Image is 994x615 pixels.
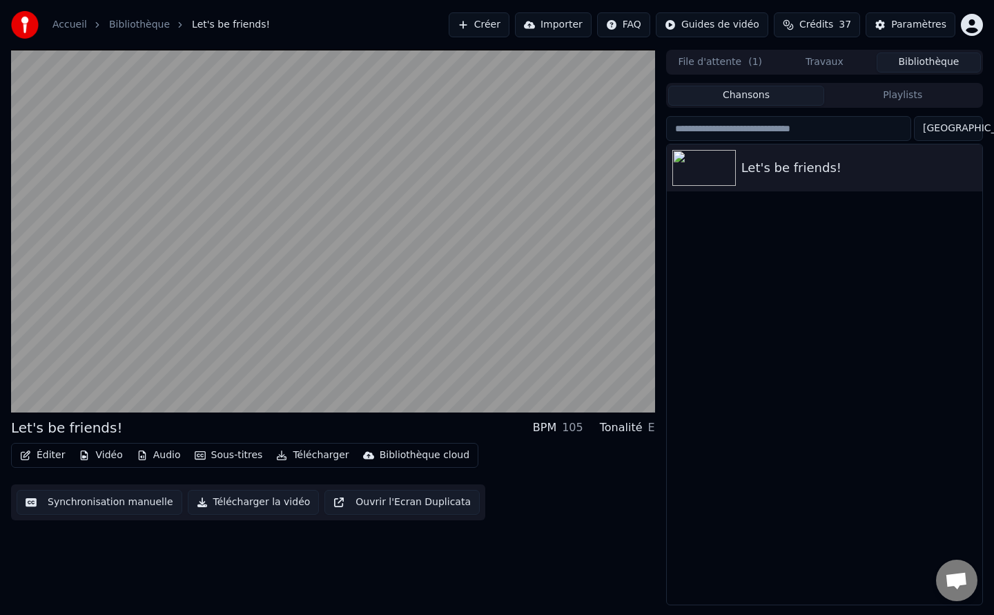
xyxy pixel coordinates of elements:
button: Télécharger [271,446,354,465]
span: Let's be friends! [192,18,270,32]
button: Playlists [824,86,981,106]
button: Synchronisation manuelle [17,490,182,515]
button: Audio [131,446,186,465]
button: Guides de vidéo [656,12,768,37]
button: File d'attente [668,53,772,73]
div: 105 [562,419,583,436]
button: Télécharger la vidéo [188,490,320,515]
button: Chansons [668,86,825,106]
button: Créer [449,12,509,37]
button: Crédits37 [774,12,860,37]
div: Bibliothèque cloud [380,448,469,462]
button: Importer [515,12,592,37]
button: Paramètres [866,12,955,37]
button: Travaux [772,53,877,73]
div: Let's be friends! [741,158,977,178]
button: Bibliothèque [877,53,981,73]
span: Crédits [799,18,833,32]
div: Ouvrir le chat [936,560,977,601]
div: BPM [533,419,556,436]
div: Tonalité [600,419,643,436]
div: E [648,419,655,436]
img: youka [11,11,39,39]
button: Sous-titres [189,446,269,465]
div: Let's be friends! [11,418,123,437]
button: Éditer [14,446,70,465]
nav: breadcrumb [52,18,270,32]
div: Paramètres [891,18,946,32]
a: Accueil [52,18,87,32]
button: Vidéo [73,446,128,465]
button: Ouvrir l'Ecran Duplicata [324,490,480,515]
span: 37 [839,18,851,32]
span: ( 1 ) [748,55,762,69]
a: Bibliothèque [109,18,170,32]
button: FAQ [597,12,650,37]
